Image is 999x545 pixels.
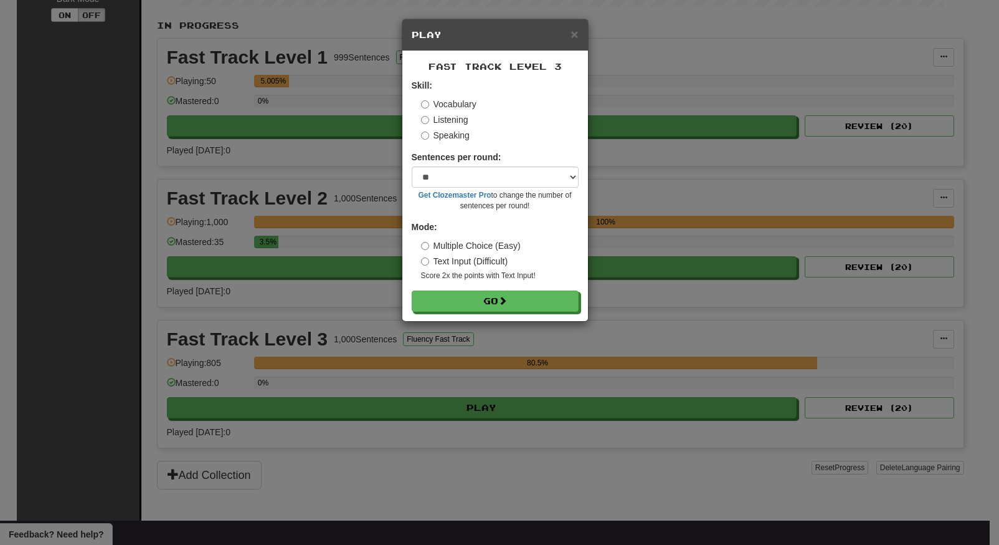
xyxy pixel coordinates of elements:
[421,113,468,126] label: Listening
[421,129,470,142] label: Speaking
[421,258,429,266] input: Text Input (Difficult)
[412,29,579,41] h5: Play
[412,291,579,312] button: Go
[428,61,562,72] span: Fast Track Level 3
[421,271,579,281] small: Score 2x the points with Text Input !
[419,191,491,200] a: Get Clozemaster Pro
[412,80,432,90] strong: Skill:
[421,242,429,250] input: Multiple Choice (Easy)
[412,151,501,163] label: Sentences per round:
[421,100,429,109] input: Vocabulary
[421,239,521,252] label: Multiple Choice (Easy)
[421,116,429,124] input: Listening
[571,27,578,41] span: ×
[421,255,508,268] label: Text Input (Difficult)
[421,132,429,140] input: Speaking
[412,222,437,232] strong: Mode:
[571,27,578,41] button: Close
[421,98,476,110] label: Vocabulary
[412,190,579,211] small: to change the number of sentences per round!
